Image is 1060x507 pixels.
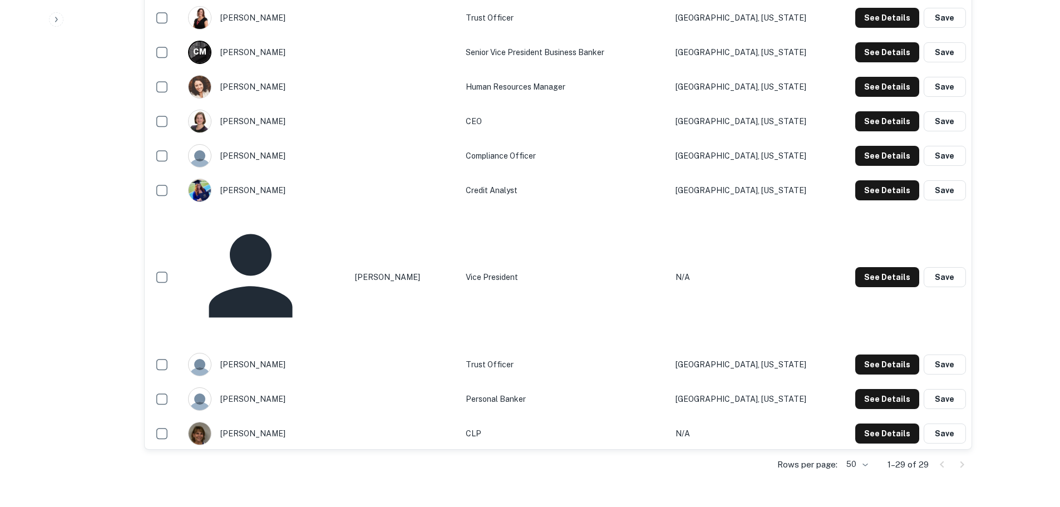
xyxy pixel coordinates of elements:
[189,145,211,167] img: 9c8pery4andzj6ohjkjp54ma2
[189,7,211,29] img: 1573568248437
[188,353,455,376] div: [PERSON_NAME]
[670,70,832,104] td: [GEOGRAPHIC_DATA], [US_STATE]
[842,456,870,472] div: 50
[460,1,670,35] td: Trust Officer
[855,111,919,131] button: See Details
[924,111,966,131] button: Save
[188,179,455,202] div: [PERSON_NAME]
[855,389,919,409] button: See Details
[855,424,919,444] button: See Details
[924,355,966,375] button: Save
[670,104,832,139] td: [GEOGRAPHIC_DATA], [US_STATE]
[777,458,837,471] p: Rows per page:
[670,347,832,382] td: [GEOGRAPHIC_DATA], [US_STATE]
[670,382,832,416] td: [GEOGRAPHIC_DATA], [US_STATE]
[188,213,455,342] div: [PERSON_NAME]
[855,146,919,166] button: See Details
[1004,418,1060,471] iframe: Chat Widget
[855,42,919,62] button: See Details
[670,416,832,451] td: N/A
[188,6,455,29] div: [PERSON_NAME]
[924,389,966,409] button: Save
[460,347,670,382] td: Trust Officer
[460,416,670,451] td: CLP
[188,387,455,411] div: [PERSON_NAME]
[924,42,966,62] button: Save
[670,139,832,173] td: [GEOGRAPHIC_DATA], [US_STATE]
[193,46,206,58] p: C M
[924,8,966,28] button: Save
[189,110,211,132] img: 1539881600157
[924,424,966,444] button: Save
[188,110,455,133] div: [PERSON_NAME]
[924,146,966,166] button: Save
[189,179,211,201] img: 1675885295232
[670,1,832,35] td: [GEOGRAPHIC_DATA], [US_STATE]
[855,8,919,28] button: See Details
[189,76,211,98] img: 1590612373064
[460,208,670,347] td: Vice President
[189,353,211,376] img: 9c8pery4andzj6ohjkjp54ma2
[855,77,919,97] button: See Details
[855,355,919,375] button: See Details
[460,35,670,70] td: Senior Vice President Business Banker
[188,422,455,445] div: [PERSON_NAME]
[855,180,919,200] button: See Details
[460,104,670,139] td: CEO
[924,180,966,200] button: Save
[188,144,455,168] div: [PERSON_NAME]
[460,139,670,173] td: Compliance Officer
[855,267,919,287] button: See Details
[924,77,966,97] button: Save
[188,75,455,99] div: [PERSON_NAME]
[460,173,670,208] td: Credit Analyst
[670,208,832,347] td: N/A
[924,267,966,287] button: Save
[670,35,832,70] td: [GEOGRAPHIC_DATA], [US_STATE]
[189,388,211,410] img: 9c8pery4andzj6ohjkjp54ma2
[188,41,455,64] div: [PERSON_NAME]
[460,382,670,416] td: Personal Banker
[888,458,929,471] p: 1–29 of 29
[670,173,832,208] td: [GEOGRAPHIC_DATA], [US_STATE]
[460,70,670,104] td: Human Resources Manager
[189,422,211,445] img: 1517597438798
